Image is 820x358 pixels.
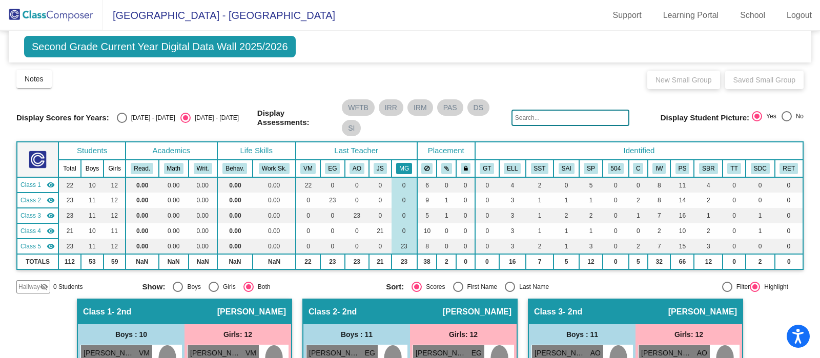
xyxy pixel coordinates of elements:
[694,254,723,269] td: 12
[629,239,648,254] td: 2
[723,239,745,254] td: 0
[670,254,694,269] td: 66
[392,208,417,223] td: 0
[603,223,629,239] td: 0
[437,208,456,223] td: 1
[553,239,579,254] td: 1
[553,208,579,223] td: 2
[456,223,475,239] td: 0
[320,223,344,239] td: 0
[746,223,775,239] td: 1
[342,99,375,116] mat-chip: WFTB
[300,163,316,174] button: VM
[24,36,296,57] span: Second Grade Current Year Digital Data Wall 2025/2026
[104,254,126,269] td: 59
[16,70,52,88] button: Notes
[670,160,694,177] th: Parent Support
[579,254,603,269] td: 12
[526,254,553,269] td: 7
[83,307,112,317] span: Class 1
[191,113,239,122] div: [DATE] - [DATE]
[475,208,499,223] td: 0
[296,239,320,254] td: 0
[635,324,742,345] div: Girls: 12
[189,208,217,223] td: 0.00
[526,193,553,208] td: 1
[183,282,201,291] div: Boys
[499,208,526,223] td: 3
[47,196,55,204] mat-icon: visibility
[648,239,670,254] td: 7
[392,223,417,239] td: 0
[475,193,499,208] td: 0
[437,223,456,239] td: 0
[531,163,549,174] button: SST
[456,193,475,208] td: 0
[58,160,80,177] th: Total
[668,307,737,317] span: [PERSON_NAME]
[189,254,217,269] td: NaN
[456,208,475,223] td: 0
[775,160,803,177] th: Retained
[553,160,579,177] th: Specialized Academic Support
[443,307,511,317] span: [PERSON_NAME]
[126,208,159,223] td: 0.00
[504,163,521,174] button: ELL
[374,163,387,174] button: JS
[661,113,749,122] span: Display Student Picture:
[417,193,437,208] td: 9
[499,239,526,254] td: 3
[369,208,392,223] td: 0
[253,208,296,223] td: 0.00
[456,160,475,177] th: Keep with teacher
[670,223,694,239] td: 10
[58,254,80,269] td: 112
[499,223,526,239] td: 3
[320,208,344,223] td: 0
[723,160,745,177] th: Time Takers
[723,208,745,223] td: 0
[608,163,624,174] button: 504
[337,307,357,317] span: - 2nd
[648,254,670,269] td: 32
[386,282,404,291] span: Sort:
[159,208,189,223] td: 0.00
[792,112,804,121] div: No
[81,177,104,193] td: 10
[369,239,392,254] td: 0
[189,223,217,239] td: 0.00
[296,160,320,177] th: Victoria Morris
[257,109,334,127] span: Display Assessments:
[694,239,723,254] td: 3
[648,193,670,208] td: 8
[603,177,629,193] td: 0
[254,282,271,291] div: Both
[159,223,189,239] td: 0.00
[350,163,364,174] button: AO
[775,239,803,254] td: 0
[253,254,296,269] td: NaN
[629,208,648,223] td: 1
[104,223,126,239] td: 11
[81,223,104,239] td: 10
[217,208,253,223] td: 0.00
[345,193,369,208] td: 0
[142,282,378,292] mat-radio-group: Select an option
[605,7,650,24] a: Support
[392,254,417,269] td: 23
[379,99,403,116] mat-chip: IRR
[104,177,126,193] td: 12
[417,208,437,223] td: 5
[127,113,175,122] div: [DATE] - [DATE]
[296,177,320,193] td: 22
[603,254,629,269] td: 0
[104,239,126,254] td: 12
[369,177,392,193] td: 0
[18,282,40,291] span: Hallway
[296,254,320,269] td: 22
[217,193,253,208] td: 0.00
[515,282,549,291] div: Last Name
[746,177,775,193] td: 0
[629,177,648,193] td: 0
[633,163,643,174] button: C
